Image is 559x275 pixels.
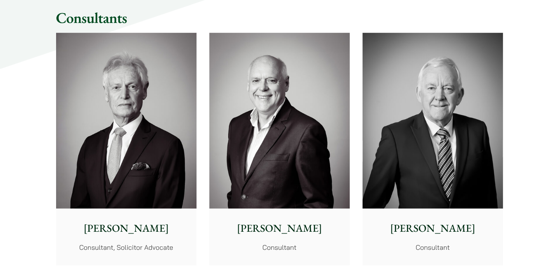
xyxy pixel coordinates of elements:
[56,9,503,27] h2: Consultants
[209,33,350,265] a: [PERSON_NAME] Consultant
[215,220,344,236] p: [PERSON_NAME]
[363,33,503,265] a: [PERSON_NAME] Consultant
[62,220,190,236] p: [PERSON_NAME]
[369,220,497,236] p: [PERSON_NAME]
[369,242,497,252] p: Consultant
[215,242,344,252] p: Consultant
[56,33,196,265] a: [PERSON_NAME] Consultant, Solicitor Advocate
[62,242,190,252] p: Consultant, Solicitor Advocate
